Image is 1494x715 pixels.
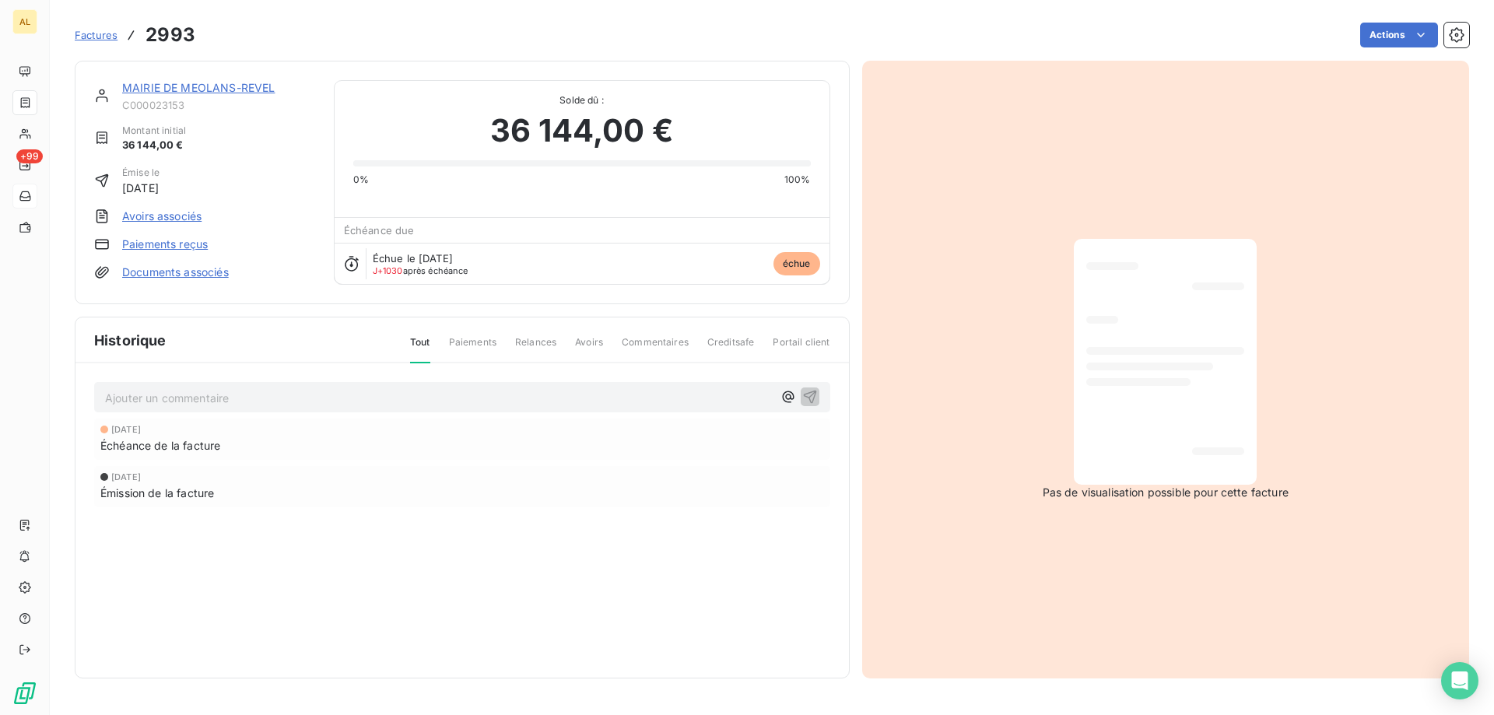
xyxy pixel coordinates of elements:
span: Factures [75,29,117,41]
a: +99 [12,152,37,177]
span: après échéance [373,266,468,275]
a: Documents associés [122,265,229,280]
div: Open Intercom Messenger [1441,662,1478,699]
span: Creditsafe [707,335,755,362]
a: Paiements reçus [122,237,208,252]
span: Historique [94,330,167,351]
span: Échéance due [344,224,415,237]
span: 100% [784,173,811,187]
span: Solde dû : [353,93,811,107]
img: Logo LeanPay [12,681,37,706]
span: Relances [515,335,556,362]
span: Émission de la facture [100,485,214,501]
span: +99 [16,149,43,163]
span: 0% [353,173,369,187]
span: Portail client [773,335,829,362]
span: Montant initial [122,124,186,138]
span: J+1030 [373,265,403,276]
span: échue [773,252,820,275]
span: Tout [410,335,430,363]
span: Pas de visualisation possible pour cette facture [1043,485,1289,500]
a: MAIRIE DE MEOLANS-REVEL [122,81,275,94]
a: Avoirs associés [122,209,202,224]
span: Paiements [449,335,496,362]
span: [DATE] [111,472,141,482]
span: Commentaires [622,335,689,362]
div: AL [12,9,37,34]
a: Factures [75,27,117,43]
span: [DATE] [111,425,141,434]
span: Avoirs [575,335,603,362]
button: Actions [1360,23,1438,47]
span: Échéance de la facture [100,437,220,454]
span: C000023153 [122,99,315,111]
span: Échue le [DATE] [373,252,453,265]
span: 36 144,00 € [122,138,186,153]
span: [DATE] [122,180,160,196]
span: 36 144,00 € [490,107,673,154]
span: Émise le [122,166,160,180]
h3: 2993 [146,21,195,49]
